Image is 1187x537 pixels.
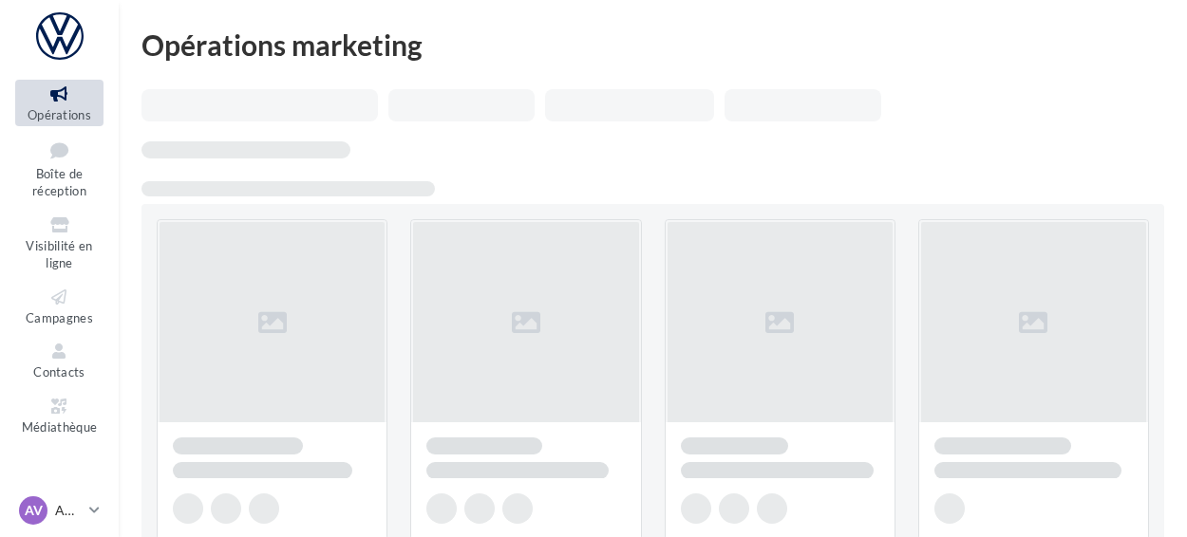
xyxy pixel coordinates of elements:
[15,283,104,329] a: Campagnes
[141,30,1164,59] div: Opérations marketing
[28,107,91,122] span: Opérations
[15,211,104,275] a: Visibilité en ligne
[26,310,93,325] span: Campagnes
[22,419,98,435] span: Médiathèque
[15,392,104,438] a: Médiathèque
[15,337,104,383] a: Contacts
[55,501,82,520] p: AUTO - Volkswagen
[26,238,92,271] span: Visibilité en ligne
[33,364,85,380] span: Contacts
[32,166,86,199] span: Boîte de réception
[15,80,104,126] a: Opérations
[15,134,104,203] a: Boîte de réception
[25,501,43,520] span: AV
[15,492,104,528] a: AV AUTO - Volkswagen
